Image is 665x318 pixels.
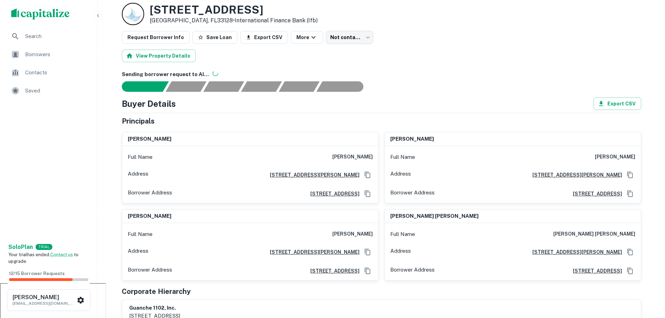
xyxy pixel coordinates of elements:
[527,248,622,256] a: [STREET_ADDRESS][PERSON_NAME]
[129,304,180,312] h6: guanche 1102, inc.
[128,170,148,180] p: Address
[279,81,319,92] div: Principals found, still searching for contact information. This may take time...
[9,271,65,276] span: 12 / 15 Borrower Requests
[264,248,360,256] a: [STREET_ADDRESS][PERSON_NAME]
[595,153,635,161] h6: [PERSON_NAME]
[13,300,75,306] p: [EMAIL_ADDRESS][DOMAIN_NAME]
[122,286,191,297] h5: Corporate Hierarchy
[192,31,237,44] button: Save Loan
[305,267,360,275] a: [STREET_ADDRESS]
[165,81,206,92] div: Your request is received and processing...
[8,252,79,264] span: Your trial has ended. to upgrade.
[326,31,373,44] div: Not contacted
[390,247,411,257] p: Address
[122,31,190,44] button: Request Borrower Info
[362,247,373,257] button: Copy Address
[625,247,635,257] button: Copy Address
[150,16,318,25] p: [GEOGRAPHIC_DATA], FL33128 •
[390,135,434,143] h6: [PERSON_NAME]
[7,289,90,311] button: [PERSON_NAME][EMAIL_ADDRESS][DOMAIN_NAME]
[362,188,373,199] button: Copy Address
[305,190,360,198] a: [STREET_ADDRESS]
[390,230,415,238] p: Full Name
[390,212,479,220] h6: [PERSON_NAME] [PERSON_NAME]
[291,31,323,44] button: More
[264,171,360,179] a: [STREET_ADDRESS][PERSON_NAME]
[128,188,172,199] p: Borrower Address
[122,71,641,79] h6: Sending borrower request to AI...
[567,267,622,275] a: [STREET_ADDRESS]
[362,170,373,180] button: Copy Address
[128,230,153,238] p: Full Name
[241,81,282,92] div: Principals found, AI now looking for contact information...
[50,252,73,257] a: Contact us
[128,266,172,276] p: Borrower Address
[625,266,635,276] button: Copy Address
[240,31,288,44] button: Export CSV
[332,230,373,238] h6: [PERSON_NAME]
[593,97,641,110] button: Export CSV
[625,188,635,199] button: Copy Address
[122,116,155,126] h5: Principals
[25,50,88,59] span: Borrowers
[630,240,665,273] iframe: Chat Widget
[390,266,435,276] p: Borrower Address
[11,8,70,20] img: capitalize-logo.png
[625,170,635,180] button: Copy Address
[390,170,411,180] p: Address
[390,188,435,199] p: Borrower Address
[36,244,52,250] div: TRIAL
[317,81,372,92] div: AI fulfillment process complete.
[6,28,92,45] a: Search
[25,68,88,77] span: Contacts
[150,3,318,16] h3: [STREET_ADDRESS]
[362,266,373,276] button: Copy Address
[235,17,318,24] a: International Finance Bank (ifb)
[122,97,176,110] h4: Buyer Details
[128,212,171,220] h6: [PERSON_NAME]
[6,64,92,81] a: Contacts
[13,295,75,300] h6: [PERSON_NAME]
[122,50,196,62] button: View Property Details
[25,32,88,40] span: Search
[6,46,92,63] a: Borrowers
[567,190,622,198] a: [STREET_ADDRESS]
[553,230,635,238] h6: [PERSON_NAME] [PERSON_NAME]
[332,153,373,161] h6: [PERSON_NAME]
[128,153,153,161] p: Full Name
[6,82,92,99] a: Saved
[128,247,148,257] p: Address
[8,243,33,251] a: SoloPlan
[128,135,171,143] h6: [PERSON_NAME]
[113,81,166,92] div: Sending borrower request to AI...
[25,87,88,95] span: Saved
[390,153,415,161] p: Full Name
[203,81,244,92] div: Documents found, AI parsing details...
[8,244,33,250] strong: Solo Plan
[527,171,622,179] a: [STREET_ADDRESS][PERSON_NAME]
